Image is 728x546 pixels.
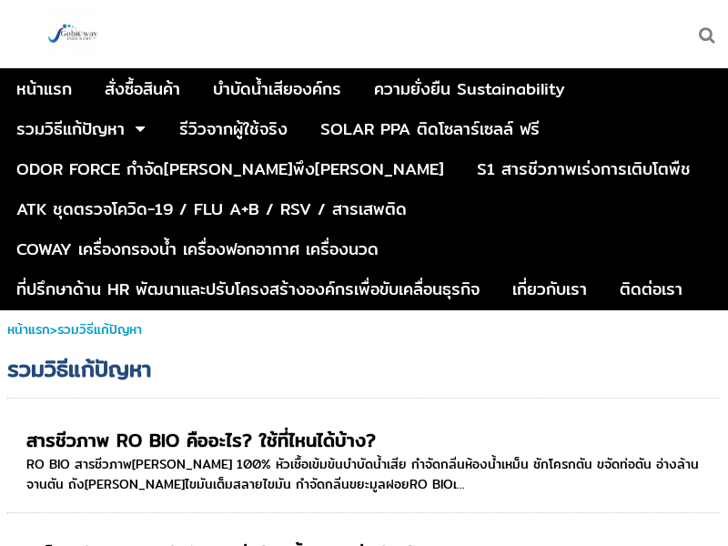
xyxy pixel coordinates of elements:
div: ความยั่งยืน Sustainability [374,81,565,97]
a: ATK ชุดตรวจโควิด-19 / FLU A+B / RSV / สารเสพติด [16,192,407,227]
a: สารชีวภาพ RO BIO คืออะไร? ใช้ที่ไหนได้บ้าง? [26,426,376,454]
div: ที่ปรึกษาด้าน HR พัฒนาและปรับโครงสร้างองค์กรเพื่อขับเคลื่อนธุรกิจ [16,281,480,298]
div: บําบัดน้ำเสียองค์กร [213,81,341,97]
div: เกี่ยวกับเรา [512,281,587,298]
a: ติดต่อเรา [620,272,682,307]
a: หน้าแรก [16,72,72,106]
div: รีวิวจากผู้ใช้จริง [179,121,288,137]
div: S1 สารชีวภาพเร่งการเติบโตพืช [477,161,691,177]
div: ODOR FORCE กำจัด[PERSON_NAME]พึง[PERSON_NAME] [16,161,444,177]
a: S1 สารชีวภาพเร่งการเติบโตพืช [477,152,691,187]
div: COWAY เครื่องกรองน้ำ เครื่องฟอกอากาศ เครื่องนวด [16,241,379,258]
a: ODOR FORCE กำจัด[PERSON_NAME]พึง[PERSON_NAME] [16,152,444,187]
a: COWAY เครื่องกรองน้ำ เครื่องฟอกอากาศ เครื่องนวด [16,232,379,267]
div: รวมวิธีแก้ปัญหา [16,121,125,137]
div: ATK ชุดตรวจโควิด-19 / FLU A+B / RSV / สารเสพติด [16,201,407,217]
span: รวมวิธีแก้ปัญหา [7,351,151,386]
a: ความยั่งยืน Sustainability [374,72,565,106]
span: รวมวิธีแก้ปัญหา [57,319,142,339]
div: สั่งซื้อสินค้า [105,81,180,97]
a: สั่งซื้อสินค้า [105,72,180,106]
div: หน้าแรก [16,81,72,97]
a: รวมวิธีแก้ปัญหา [16,112,125,147]
div: RO BIO สารชีวภาพ[PERSON_NAME] 100% หัวเชื้อเข้มข้นบำบัดน้ำเสีย กำจัดกลิ่นห้องนํ้าเหม็น ชักโครกตัน... [26,454,702,494]
div: ติดต่อเรา [620,281,682,298]
div: SOLAR PPA ติดโซลาร์เซลล์ ฟรี [320,121,540,137]
a: เกี่ยวกับเรา [512,272,587,307]
a: บําบัดน้ำเสียองค์กร [213,72,341,106]
a: รีวิวจากผู้ใช้จริง [179,112,288,147]
a: หน้าแรก [7,319,50,339]
a: ที่ปรึกษาด้าน HR พัฒนาและปรับโครงสร้างองค์กรเพื่อขับเคลื่อนธุรกิจ [16,272,480,307]
a: SOLAR PPA ติดโซลาร์เซลล์ ฟรี [320,112,540,147]
img: large-1644130236041.jpg [45,7,100,62]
